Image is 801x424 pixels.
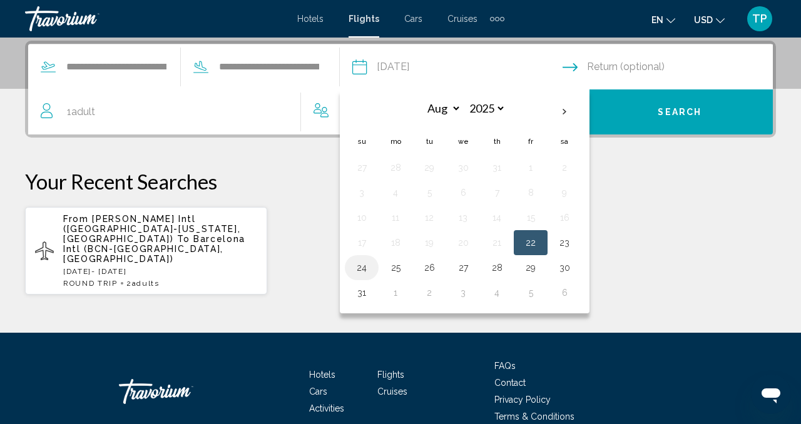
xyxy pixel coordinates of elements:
button: Day 10 [352,209,372,226]
button: Change language [651,11,675,29]
button: Day 28 [385,159,406,176]
button: From [PERSON_NAME] Intl ([GEOGRAPHIC_DATA]-[US_STATE], [GEOGRAPHIC_DATA]) To Barcelona Intl (BCN-... [25,206,267,295]
a: Cars [404,14,422,24]
span: en [651,15,663,25]
button: Day 17 [352,234,372,251]
span: USD [694,15,713,25]
button: Depart date: Aug 22, 2025 [352,44,563,89]
button: Day 3 [352,184,372,201]
button: Day 1 [385,284,406,301]
span: Adult [71,106,95,118]
a: Flights [377,370,404,380]
a: Travorium [119,373,244,410]
button: Day 2 [419,284,439,301]
button: Day 23 [554,234,574,251]
button: Return date [563,44,773,89]
span: ROUND TRIP [63,279,118,288]
button: Day 24 [352,259,372,276]
button: Day 21 [487,234,507,251]
button: Day 9 [554,184,574,201]
button: Day 27 [352,159,372,176]
p: Your Recent Searches [25,169,776,194]
span: 1 [67,103,95,121]
a: Terms & Conditions [494,411,574,421]
button: Day 29 [521,259,541,276]
button: Day 4 [487,284,507,301]
button: Day 2 [554,159,574,176]
button: Day 25 [385,259,406,276]
button: Day 31 [487,159,507,176]
button: Day 20 [453,234,473,251]
span: Barcelona Intl (BCN-[GEOGRAPHIC_DATA], [GEOGRAPHIC_DATA]) [63,234,245,264]
a: Contact [494,378,526,388]
button: User Menu [743,6,776,32]
span: TP [752,13,767,25]
button: Day 16 [554,209,574,226]
button: Day 3 [453,284,473,301]
div: Search widget [28,44,773,134]
a: FAQs [494,361,516,371]
button: Change currency [694,11,725,29]
button: Day 5 [419,184,439,201]
button: Day 30 [554,259,574,276]
button: Day 14 [487,209,507,226]
select: Select year [465,98,506,119]
span: [PERSON_NAME] Intl ([GEOGRAPHIC_DATA]-[US_STATE], [GEOGRAPHIC_DATA]) [63,214,240,244]
span: Search [658,108,702,118]
a: Cruises [377,386,407,396]
button: Day 4 [385,184,406,201]
a: Privacy Policy [494,395,551,405]
button: Day 29 [419,159,439,176]
button: Day 12 [419,209,439,226]
button: Day 8 [521,184,541,201]
span: 2 [126,279,160,288]
a: Activities [309,403,344,413]
a: Flights [349,14,379,24]
button: Day 11 [385,209,406,226]
button: Day 18 [385,234,406,251]
a: Cars [309,386,327,396]
button: Day 26 [419,259,439,276]
button: Day 30 [453,159,473,176]
iframe: Button to launch messaging window [751,374,791,414]
button: Day 7 [487,184,507,201]
button: Day 15 [521,209,541,226]
button: Day 6 [453,184,473,201]
button: Day 1 [521,159,541,176]
button: Day 13 [453,209,473,226]
button: Day 6 [554,284,574,301]
button: Next month [548,98,581,126]
button: Day 27 [453,259,473,276]
button: Day 22 [521,234,541,251]
button: Day 31 [352,284,372,301]
a: Travorium [25,6,285,31]
a: Hotels [309,370,335,380]
button: Extra navigation items [490,9,504,29]
button: Day 5 [521,284,541,301]
span: From [63,214,89,224]
button: Day 28 [487,259,507,276]
a: Hotels [297,14,324,24]
a: Cruises [447,14,477,24]
button: Day 19 [419,234,439,251]
select: Select month [421,98,461,119]
span: Adults [132,279,160,288]
button: Search [587,89,773,134]
span: To [177,234,190,244]
button: Travelers: 1 adult, 0 children [28,89,587,134]
p: [DATE] - [DATE] [63,267,257,276]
